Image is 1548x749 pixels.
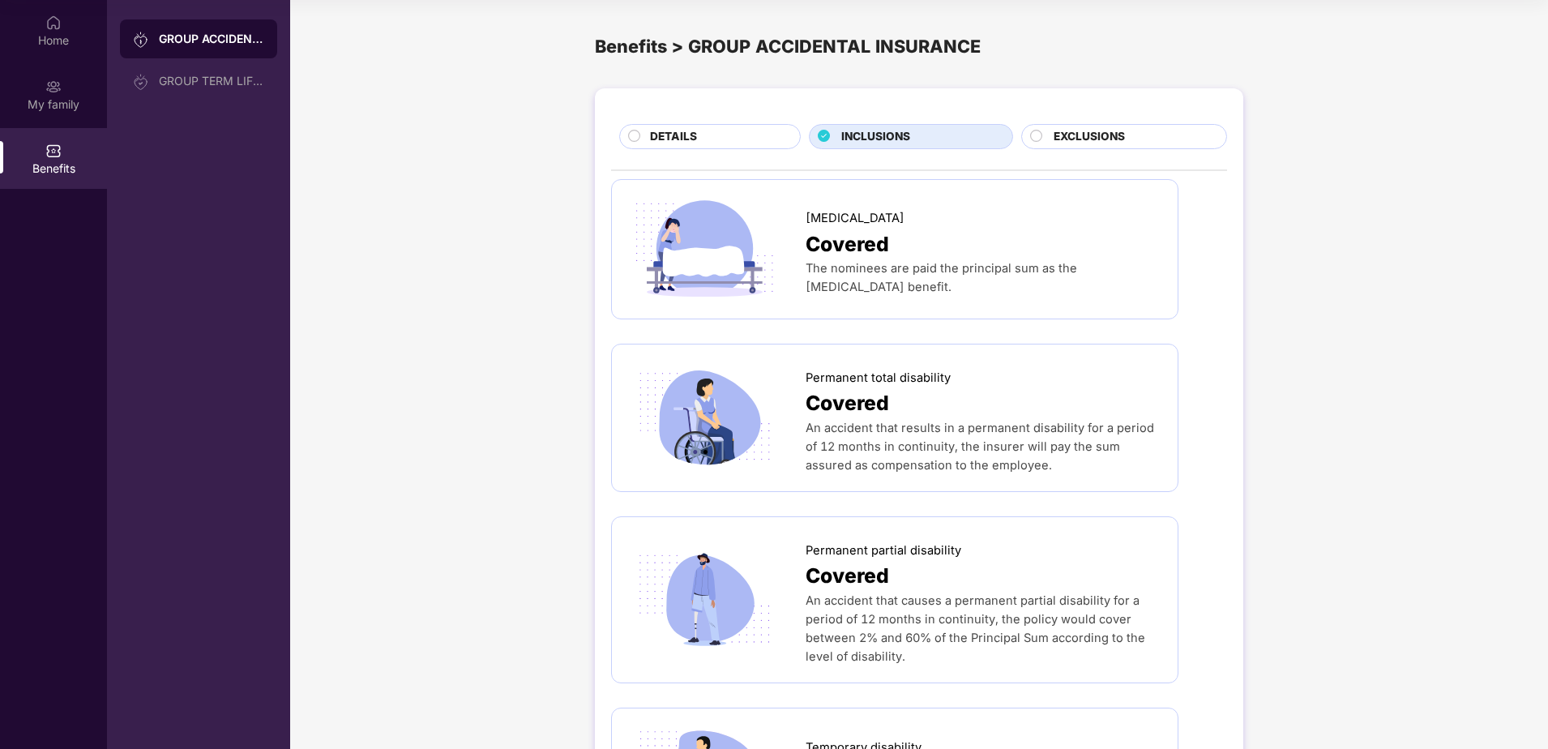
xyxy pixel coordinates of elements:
[628,196,781,303] img: icon
[45,79,62,95] img: svg+xml;base64,PHN2ZyB3aWR0aD0iMjAiIGhlaWdodD0iMjAiIHZpZXdCb3g9IjAgMCAyMCAyMCIgZmlsbD0ibm9uZSIgeG...
[628,546,781,653] img: icon
[45,15,62,31] img: svg+xml;base64,PHN2ZyBpZD0iSG9tZSIgeG1sbnM9Imh0dHA6Ly93d3cudzMub3JnLzIwMDAvc3ZnIiB3aWR0aD0iMjAiIG...
[841,128,910,146] span: INCLUSIONS
[806,387,889,419] span: Covered
[628,365,781,472] img: icon
[133,74,149,90] img: svg+xml;base64,PHN2ZyB3aWR0aD0iMjAiIGhlaWdodD0iMjAiIHZpZXdCb3g9IjAgMCAyMCAyMCIgZmlsbD0ibm9uZSIgeG...
[45,143,62,159] img: svg+xml;base64,PHN2ZyBpZD0iQmVuZWZpdHMiIHhtbG5zPSJodHRwOi8vd3d3LnczLm9yZy8yMDAwL3N2ZyIgd2lkdGg9Ij...
[806,560,889,592] span: Covered
[806,229,889,260] span: Covered
[159,75,264,88] div: GROUP TERM LIFE INSURANCE
[806,261,1077,294] span: The nominees are paid the principal sum as the [MEDICAL_DATA] benefit.
[159,31,264,47] div: GROUP ACCIDENTAL INSURANCE
[806,209,904,228] span: [MEDICAL_DATA]
[806,369,951,387] span: Permanent total disability
[806,593,1145,664] span: An accident that causes a permanent partial disability for a period of 12 months in continuity, t...
[806,421,1154,473] span: An accident that results in a permanent disability for a period of 12 months in continuity, the i...
[133,32,149,48] img: svg+xml;base64,PHN2ZyB3aWR0aD0iMjAiIGhlaWdodD0iMjAiIHZpZXdCb3g9IjAgMCAyMCAyMCIgZmlsbD0ibm9uZSIgeG...
[650,128,697,146] span: DETAILS
[595,32,1243,60] div: Benefits > GROUP ACCIDENTAL INSURANCE
[806,541,961,560] span: Permanent partial disability
[1054,128,1125,146] span: EXCLUSIONS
